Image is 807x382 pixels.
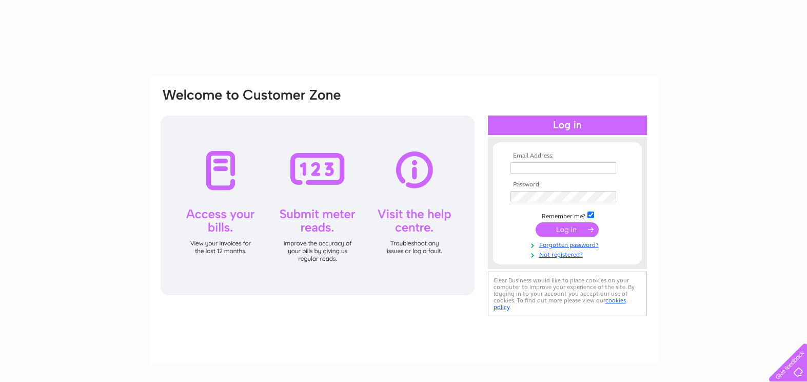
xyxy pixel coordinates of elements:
[510,249,627,259] a: Not registered?
[536,222,599,237] input: Submit
[508,181,627,188] th: Password:
[488,272,647,316] div: Clear Business would like to place cookies on your computer to improve your experience of the sit...
[510,239,627,249] a: Forgotten password?
[494,297,626,311] a: cookies policy
[508,210,627,220] td: Remember me?
[508,152,627,160] th: Email Address:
